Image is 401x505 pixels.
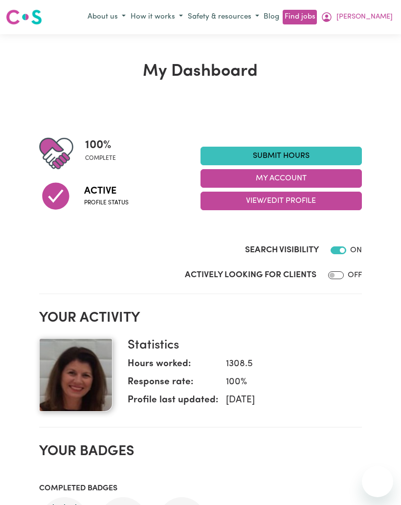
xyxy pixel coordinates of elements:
dt: Profile last updated: [128,394,218,412]
span: complete [85,154,116,163]
span: Active [84,184,129,198]
a: Submit Hours [200,147,362,165]
img: Your profile picture [39,338,112,412]
img: Careseekers logo [6,8,42,26]
button: View/Edit Profile [200,192,362,210]
h3: Statistics [128,338,354,353]
label: Actively Looking for Clients [185,269,316,282]
iframe: Button to launch messaging window [362,466,393,497]
button: My Account [200,169,362,188]
div: Profile completeness: 100% [85,136,124,171]
a: Blog [262,10,281,25]
dd: 100 % [218,375,354,390]
a: Careseekers logo [6,6,42,28]
span: [PERSON_NAME] [336,12,393,22]
span: 100 % [85,136,116,154]
h1: My Dashboard [39,62,361,82]
h2: Your activity [39,310,361,327]
h2: Your badges [39,443,361,460]
span: ON [350,246,362,254]
span: OFF [348,271,362,279]
dt: Hours worked: [128,357,218,375]
label: Search Visibility [245,244,319,257]
h3: Completed badges [39,484,361,493]
a: Find jobs [283,10,316,25]
span: Profile status [84,198,129,207]
dd: 1308.5 [218,357,354,372]
dt: Response rate: [128,375,218,394]
button: About us [85,9,128,25]
button: How it works [128,9,185,25]
dd: [DATE] [218,394,354,408]
button: My Account [318,9,395,25]
button: Safety & resources [185,9,262,25]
